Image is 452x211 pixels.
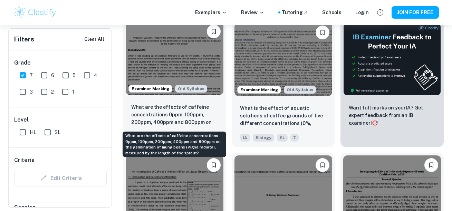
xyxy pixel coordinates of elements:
[175,85,207,93] div: Starting from the May 2025 session, the Biology IA requirements have changed. It's OK to refer to...
[238,87,281,93] span: Examiner Marking
[277,134,288,142] span: SL
[349,104,435,127] p: Want full marks on your IA ? Get expert feedback from an IB examiner!
[240,134,250,142] span: IA
[282,9,308,16] a: Tutoring
[195,9,227,16] p: Exemplars
[131,103,218,127] p: What are the effects of caffeine concentrations 0ppm, 100ppm, 200ppm, 400ppm and 800ppm on the ge...
[123,132,226,157] div: What are the effects of caffeine concentrations 0ppm, 100ppm, 200ppm, 400ppm and 800ppm on the ge...
[129,86,172,92] span: Examiner Marking
[240,104,327,128] p: What is the effect of aquatic solutions of coffee grounds of five different concentrations (0%, 1...
[343,23,441,96] img: Thumbnail
[14,116,107,124] h6: Level
[30,88,33,96] span: 3
[322,9,342,16] a: Schools
[234,23,332,96] img: Biology IA example thumbnail: What is the effect of aquatic solutions
[55,128,60,136] span: SL
[392,6,439,19] button: JOIN FOR FREE
[207,25,221,38] button: Please log in to bookmark exemplars
[126,22,223,95] img: Biology IA example thumbnail: What are the effects of caffeine concent
[232,20,335,147] a: Examiner MarkingStarting from the May 2025 session, the Biology IA requirements have changed. It'...
[316,26,329,39] button: Please log in to bookmark exemplars
[340,20,444,147] a: ThumbnailWant full marks on yourIA? Get expert feedback from an IB examiner!
[30,71,33,79] span: 7
[14,156,35,164] h6: Criteria
[51,71,54,79] span: 6
[83,34,106,45] button: Clear All
[14,170,107,186] div: Criteria filters are unavailable when searching by topic
[13,6,57,19] img: Clastify logo
[372,120,378,126] span: 🎯
[207,158,221,172] button: Please log in to bookmark exemplars
[51,88,54,96] span: 2
[241,9,265,16] p: Review
[284,86,316,94] div: Starting from the May 2025 session, the Biology IA requirements have changed. It's OK to refer to...
[30,128,36,136] span: HL
[374,7,386,18] button: Help and Feedback
[175,85,207,93] span: Old Syllabus
[253,134,274,142] span: Biology
[284,86,316,94] span: Old Syllabus
[123,20,226,147] a: Examiner MarkingStarting from the May 2025 session, the Biology IA requirements have changed. It'...
[14,35,34,44] h6: Filters
[73,71,76,79] span: 5
[290,134,299,142] span: 7
[355,9,369,16] a: Login
[316,158,329,172] button: Please log in to bookmark exemplars
[94,71,97,79] span: 4
[14,59,107,67] h6: Grade
[424,158,438,172] button: Please log in to bookmark exemplars
[72,88,74,96] span: 1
